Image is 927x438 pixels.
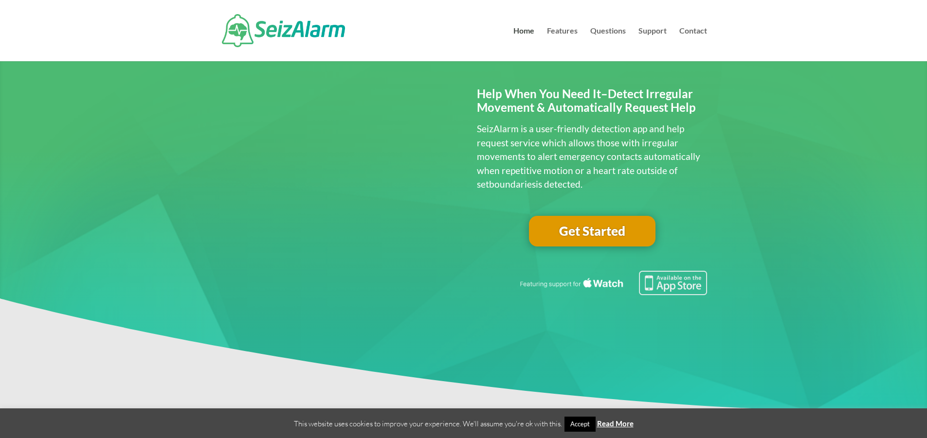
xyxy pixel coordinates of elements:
a: Featuring seizure detection support for the Apple Watch [518,286,707,297]
a: Get Started [529,216,655,247]
span: boundaries [489,178,536,190]
a: Questions [590,27,626,61]
img: Seizure detection available in the Apple App Store. [518,271,707,295]
span: This website uses cookies to improve your experience. We'll assume you're ok with this. [294,419,634,428]
a: Accept [564,417,596,432]
a: Read More [597,419,634,428]
a: Home [513,27,534,61]
h2: Help When You Need It–Detect Irregular Movement & Automatically Request Help [477,87,707,120]
a: Features [547,27,578,61]
a: Support [638,27,667,61]
img: SeizAlarm [222,14,345,47]
a: Contact [679,27,707,61]
p: SeizAlarm is a user-friendly detection app and help request service which allows those with irreg... [477,122,707,192]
